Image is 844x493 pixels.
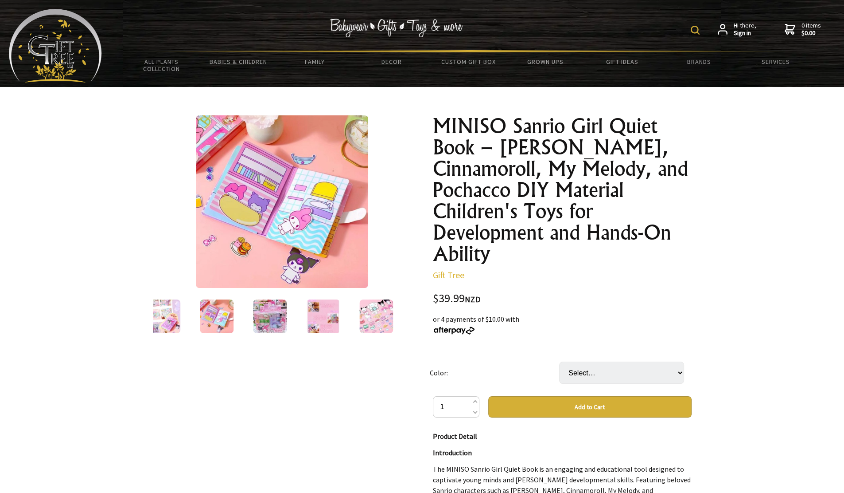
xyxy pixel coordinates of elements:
a: Gift Tree [433,269,464,280]
img: MINISO Sanrio Girl Quiet Book – Kuromi, Cinnamoroll, My Melody, and Pochacco DIY Material Childre... [196,115,368,288]
span: NZD [465,294,481,304]
img: MINISO Sanrio Girl Quiet Book – Kuromi, Cinnamoroll, My Melody, and Pochacco DIY Material Childre... [200,300,233,333]
a: All Plants Collection [123,52,200,78]
a: Decor [353,52,430,71]
img: MINISO Sanrio Girl Quiet Book – Kuromi, Cinnamoroll, My Melody, and Pochacco DIY Material Childre... [253,300,287,333]
div: $39.99 [433,293,692,305]
a: Custom Gift Box [430,52,507,71]
img: MINISO Sanrio Girl Quiet Book – Kuromi, Cinnamoroll, My Melody, and Pochacco DIY Material Childre... [359,300,393,333]
h1: MINISO Sanrio Girl Quiet Book – [PERSON_NAME], Cinnamoroll, My Melody, and Pochacco DIY Material ... [433,115,692,264]
strong: Introduction [433,448,472,457]
a: Brands [661,52,737,71]
span: 0 items [801,21,821,37]
img: Babyware - Gifts - Toys and more... [9,9,102,83]
a: 0 items$0.00 [785,22,821,37]
a: Babies & Children [200,52,276,71]
a: Grown Ups [507,52,583,71]
a: Family [276,52,353,71]
a: Gift Ideas [583,52,660,71]
button: Add to Cart [488,396,692,418]
span: Hi there, [734,22,756,37]
img: product search [691,26,700,35]
img: MINISO Sanrio Girl Quiet Book – Kuromi, Cinnamoroll, My Melody, and Pochacco DIY Material Childre... [147,300,180,333]
strong: $0.00 [801,29,821,37]
img: MINISO Sanrio Girl Quiet Book – Kuromi, Cinnamoroll, My Melody, and Pochacco DIY Material Childre... [306,300,340,333]
div: or 4 payments of $10.00 with [433,314,692,335]
td: Color: [430,349,559,396]
a: Hi there,Sign in [718,22,756,37]
strong: Product Detail [433,432,477,441]
strong: Sign in [734,29,756,37]
img: Afterpay [433,327,475,335]
a: Services [737,52,814,71]
img: Babywear - Gifts - Toys & more [330,19,463,37]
